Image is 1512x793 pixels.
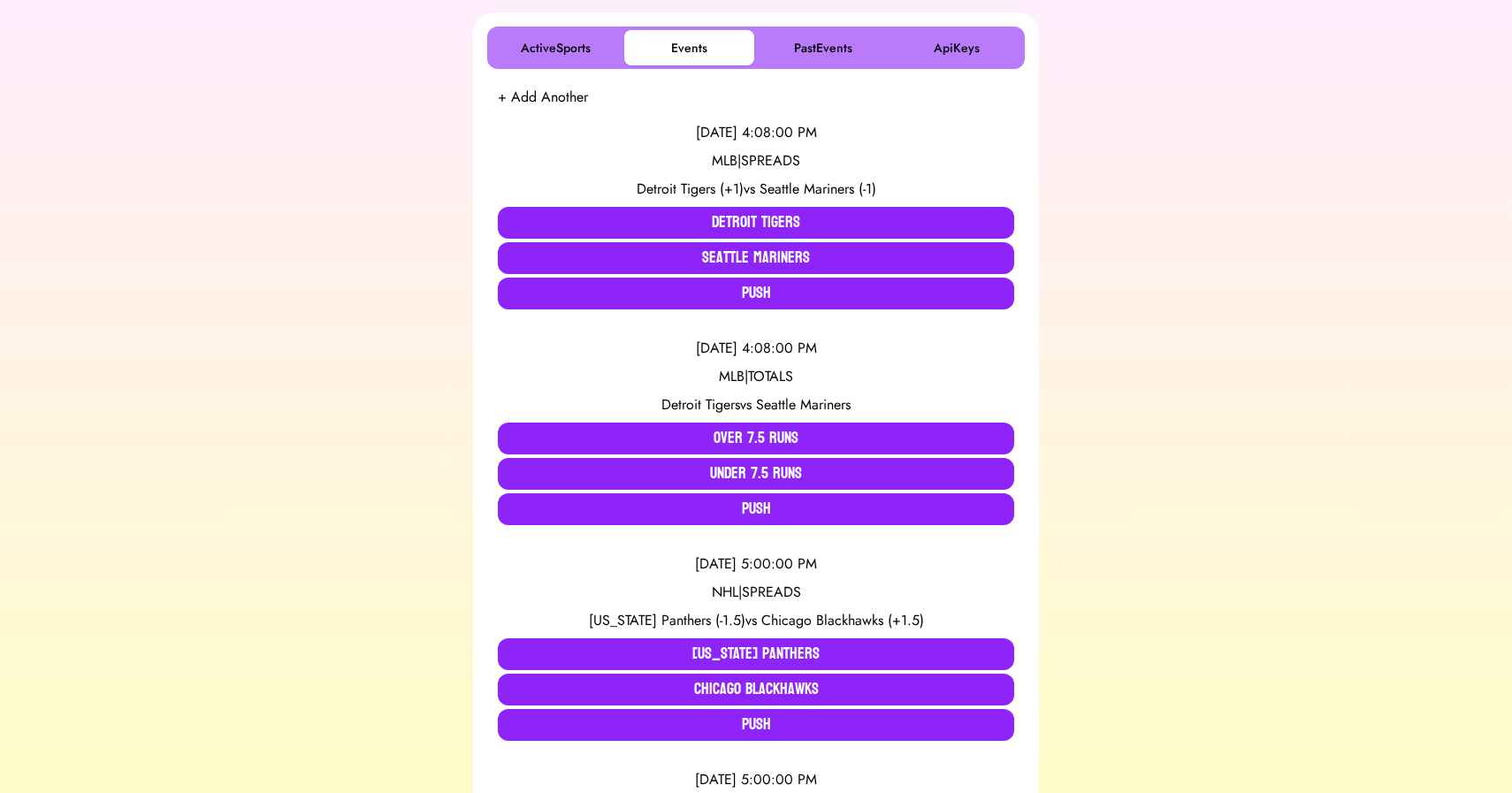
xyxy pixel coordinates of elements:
button: [US_STATE] Panthers [498,638,1014,670]
button: ActiveSports [491,30,621,65]
button: Chicago Blackhawks [498,674,1014,705]
button: Push [498,709,1014,741]
button: Over 7.5 Runs [498,423,1014,454]
button: Push [498,493,1014,525]
button: Detroit Tigers [498,207,1014,239]
div: [DATE] 5:00:00 PM [498,553,1014,575]
button: Seattle Mariners [498,242,1014,274]
div: vs [498,394,1014,416]
button: PastEvents [758,30,888,65]
span: Chicago Blackhawks (+1.5) [761,610,924,630]
div: MLB | TOTALS [498,366,1014,387]
span: Seattle Mariners [756,394,851,415]
button: Under 7.5 Runs [498,458,1014,490]
div: MLB | SPREADS [498,150,1014,172]
div: NHL | SPREADS [498,582,1014,603]
span: [US_STATE] Panthers (-1.5) [589,610,745,630]
span: Detroit Tigers [661,394,740,415]
button: ApiKeys [891,30,1021,65]
div: vs [498,610,1014,631]
div: [DATE] 4:08:00 PM [498,122,1014,143]
div: [DATE] 5:00:00 PM [498,769,1014,790]
button: + Add Another [498,87,588,108]
button: Push [498,278,1014,309]
button: Events [624,30,754,65]
div: vs [498,179,1014,200]
span: Seattle Mariners (-1) [760,179,876,199]
div: [DATE] 4:08:00 PM [498,338,1014,359]
span: Detroit Tigers (+1) [637,179,744,199]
